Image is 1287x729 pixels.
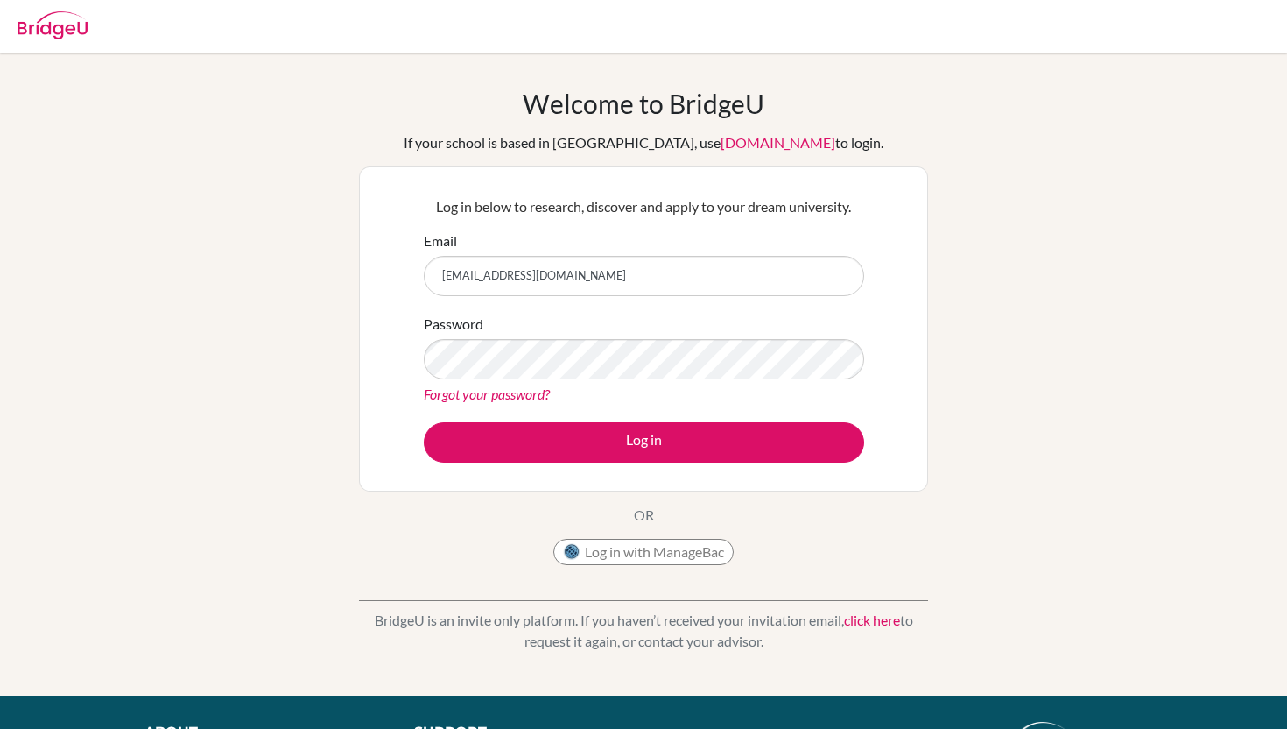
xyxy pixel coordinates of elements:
a: click here [844,612,900,628]
img: Bridge-U [18,11,88,39]
label: Email [424,230,457,251]
label: Password [424,314,483,335]
p: OR [634,505,654,526]
p: BridgeU is an invite only platform. If you haven’t received your invitation email, to request it ... [359,610,928,652]
button: Log in [424,422,864,463]
div: If your school is based in [GEOGRAPHIC_DATA], use to login. [404,132,883,153]
button: Log in with ManageBac [553,539,734,565]
a: [DOMAIN_NAME] [721,134,835,151]
a: Forgot your password? [424,386,550,402]
p: Log in below to research, discover and apply to your dream university. [424,196,864,217]
h1: Welcome to BridgeU [523,88,764,119]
